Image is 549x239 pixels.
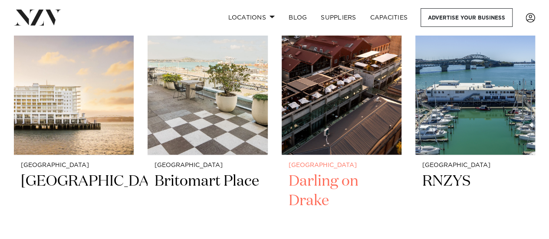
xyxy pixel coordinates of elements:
a: Locations [221,8,282,27]
h2: Darling on Drake [289,172,394,230]
small: [GEOGRAPHIC_DATA] [289,162,394,169]
a: Capacities [363,8,415,27]
h2: [GEOGRAPHIC_DATA] [21,172,127,230]
a: Advertise your business [421,8,513,27]
small: [GEOGRAPHIC_DATA] [422,162,528,169]
img: nzv-logo.png [14,10,61,25]
small: [GEOGRAPHIC_DATA] [155,162,260,169]
h2: RNZYS [422,172,528,230]
small: [GEOGRAPHIC_DATA] [21,162,127,169]
a: SUPPLIERS [314,8,363,27]
a: BLOG [282,8,314,27]
h2: Britomart Place [155,172,260,230]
